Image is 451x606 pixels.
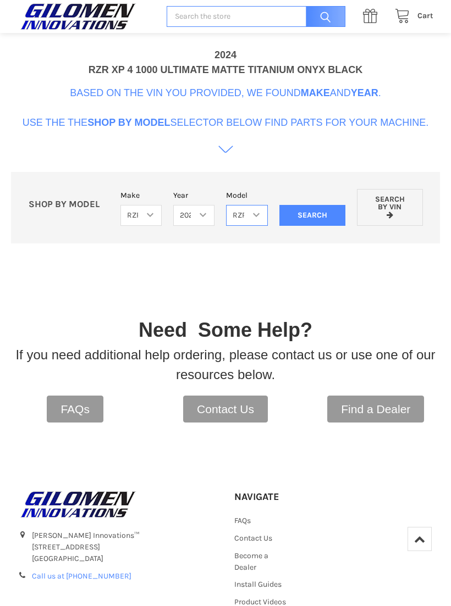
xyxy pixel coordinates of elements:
[18,3,155,30] a: GILOMEN INNOVATIONS
[417,11,433,20] span: Cart
[234,580,282,589] a: Install Guides
[234,516,251,525] a: FAQs
[389,9,433,23] a: Cart
[139,315,312,345] p: Need Some Help?
[89,63,362,77] div: RZR XP 4 1000 ULTIMATE MATTE TITANIUM ONYX BLACK
[18,491,217,518] a: GILOMEN INNOVATIONS
[18,491,139,518] img: GILOMEN INNOVATIONS
[279,205,345,226] input: Search
[357,189,423,226] a: Search by VIN
[300,6,345,27] input: Search
[23,86,429,130] p: Based on the VIN you provided, we found and . Use the the selector below find parts for your mach...
[23,199,115,210] p: SHOP BY MODEL
[32,530,217,564] address: [PERSON_NAME] Innovations™ [STREET_ADDRESS] [GEOGRAPHIC_DATA]
[120,190,162,201] label: Make
[215,48,237,63] div: 2024
[327,396,424,423] a: Find a Dealer
[301,87,330,98] b: Make
[87,117,170,128] b: Shop By Model
[234,491,289,503] h5: Navigate
[47,396,103,423] a: FAQs
[32,571,131,581] a: Call us at [PHONE_NUMBER]
[351,87,378,98] b: Year
[226,190,267,201] label: Model
[167,6,345,27] input: Search the store
[183,396,268,423] a: Contact Us
[234,551,268,572] a: Become a Dealer
[234,533,272,543] a: Contact Us
[173,190,215,201] label: Year
[6,345,446,385] p: If you need additional help ordering, please contact us or use one of our resources below.
[18,3,139,30] img: GILOMEN INNOVATIONS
